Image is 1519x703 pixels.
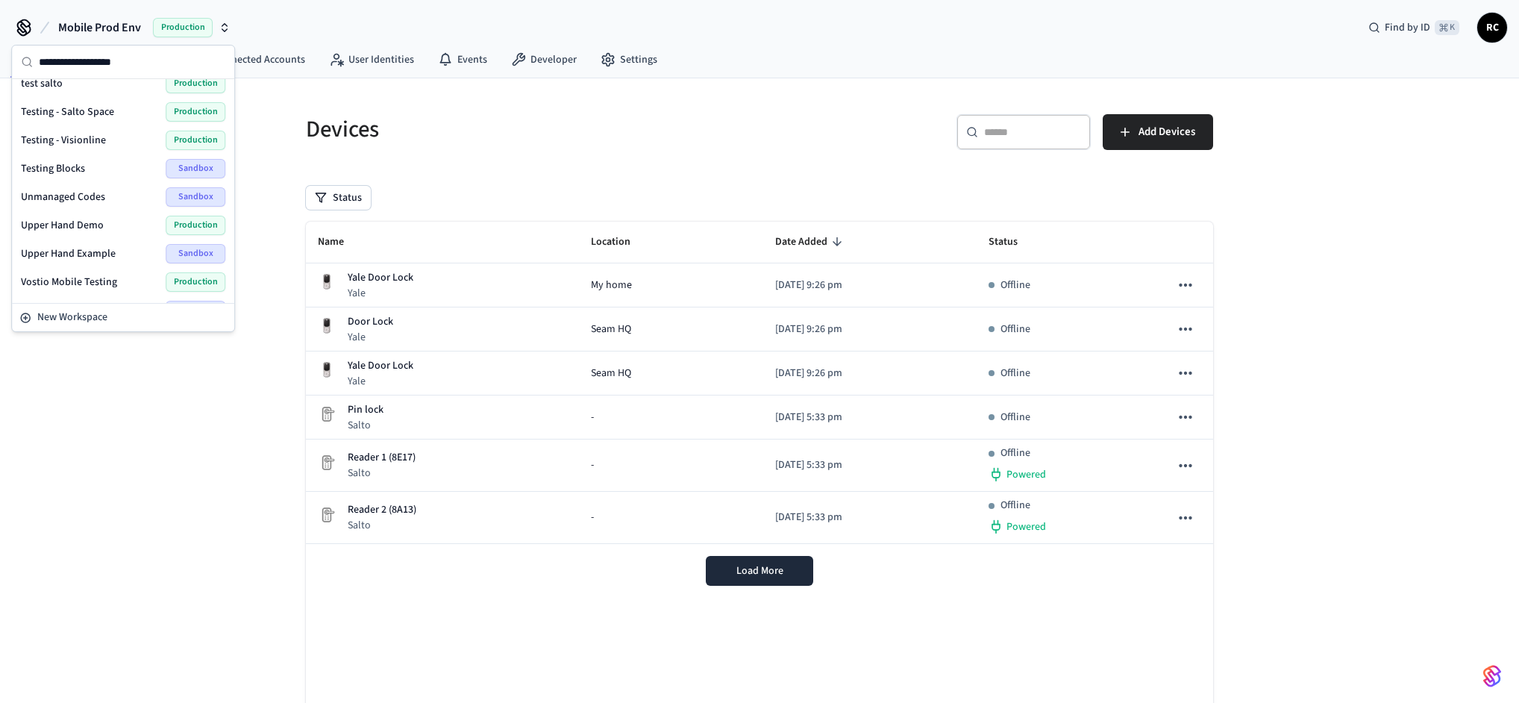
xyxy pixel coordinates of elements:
a: Developer [499,46,589,73]
span: Sandbox [166,187,225,207]
table: sticky table [306,222,1213,544]
img: Yale Assure Touchscreen Wifi Smart Lock, Satin Nickel, Front [318,273,336,291]
span: Upper Hand Example [21,246,116,261]
p: Reader 1 (8E17) [348,450,416,466]
p: Yale [348,330,393,345]
span: Sandbox [166,159,225,178]
img: Placeholder Lock Image [318,454,336,472]
p: Offline [1000,498,1030,513]
button: New Workspace [13,305,233,330]
span: Production [153,18,213,37]
span: Production [166,74,225,93]
p: Salto [348,518,416,533]
button: Status [306,186,371,210]
span: Powered [1006,467,1046,482]
span: - [591,510,594,525]
span: Seam HQ [591,322,631,337]
p: [DATE] 5:33 pm [775,410,964,425]
span: Find by ID [1385,20,1430,35]
p: Offline [1000,410,1030,425]
span: ⌘ K [1435,20,1459,35]
a: Events [426,46,499,73]
span: Name [318,231,363,254]
p: Pin lock [348,402,383,418]
span: Vostio Mobile Testing [21,275,117,290]
p: [DATE] 9:26 pm [775,366,964,381]
p: [DATE] 5:33 pm [775,510,964,525]
span: Seam HQ [591,366,631,381]
div: Suggestions [12,79,234,303]
span: Upper Hand Demo [21,218,104,233]
p: Yale Door Lock [348,358,413,374]
p: Salto [348,466,416,481]
a: User Identities [317,46,426,73]
img: SeamLogoGradient.69752ec5.svg [1483,664,1501,688]
span: My home [591,278,632,293]
a: Connected Accounts [182,46,317,73]
span: Testing - Visionline [21,133,106,148]
span: Load More [736,563,783,578]
span: Production [166,102,225,122]
h5: Devices [306,114,751,145]
div: Find by ID⌘ K [1356,14,1471,41]
img: Yale Assure Touchscreen Wifi Smart Lock, Satin Nickel, Front [318,317,336,335]
span: Testing - Salto Space [21,104,114,119]
img: Placeholder Lock Image [318,405,336,423]
a: Settings [589,46,669,73]
span: New Workspace [37,310,107,325]
span: RC [1479,14,1506,41]
span: Production [166,216,225,235]
span: - [591,457,594,473]
p: Reader 2 (8A13) [348,502,416,518]
span: Sandbox [166,301,225,320]
span: Location [591,231,650,254]
p: Door Lock [348,314,393,330]
p: Yale Door Lock [348,270,413,286]
p: [DATE] 9:26 pm [775,322,964,337]
p: [DATE] 5:33 pm [775,457,964,473]
button: Load More [706,556,813,586]
span: Status [989,231,1037,254]
button: RC [1477,13,1507,43]
p: [DATE] 9:26 pm [775,278,964,293]
p: Salto [348,418,383,433]
span: Powered [1006,519,1046,534]
span: Testing Blocks [21,161,85,176]
p: Yale [348,286,413,301]
span: Production [166,131,225,150]
p: Yale [348,374,413,389]
img: Yale Assure Touchscreen Wifi Smart Lock, Satin Nickel, Front [318,361,336,379]
span: Mobile Prod Env [58,19,141,37]
p: Offline [1000,278,1030,293]
span: Unmanaged Codes [21,190,105,204]
p: Offline [1000,322,1030,337]
span: Date Added [775,231,847,254]
button: Add Devices [1103,114,1213,150]
span: Production [166,272,225,292]
p: Offline [1000,446,1030,461]
p: Offline [1000,366,1030,381]
span: test salto [21,76,63,91]
span: Add Devices [1139,122,1195,142]
span: Sandbox [166,244,225,263]
span: - [591,410,594,425]
img: Placeholder Lock Image [318,506,336,524]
